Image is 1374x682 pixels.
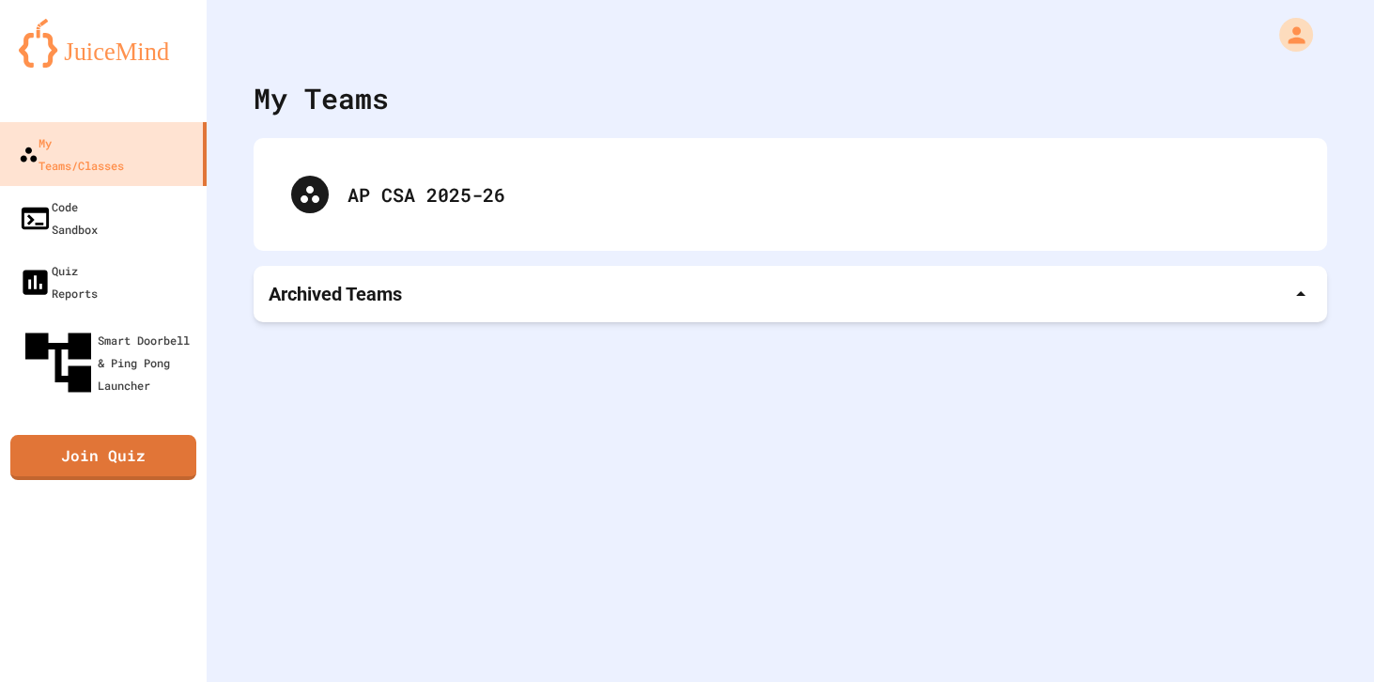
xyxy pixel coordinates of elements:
div: My Teams [254,77,389,119]
div: AP CSA 2025-26 [347,180,1289,209]
a: Join Quiz [10,435,196,480]
div: My Teams/Classes [19,132,124,177]
div: Code Sandbox [19,195,98,240]
div: AP CSA 2025-26 [272,157,1308,232]
p: Archived Teams [269,281,402,307]
div: Smart Doorbell & Ping Pong Launcher [19,323,199,402]
img: logo-orange.svg [19,19,188,68]
div: My Account [1259,13,1318,56]
div: Quiz Reports [19,259,98,304]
